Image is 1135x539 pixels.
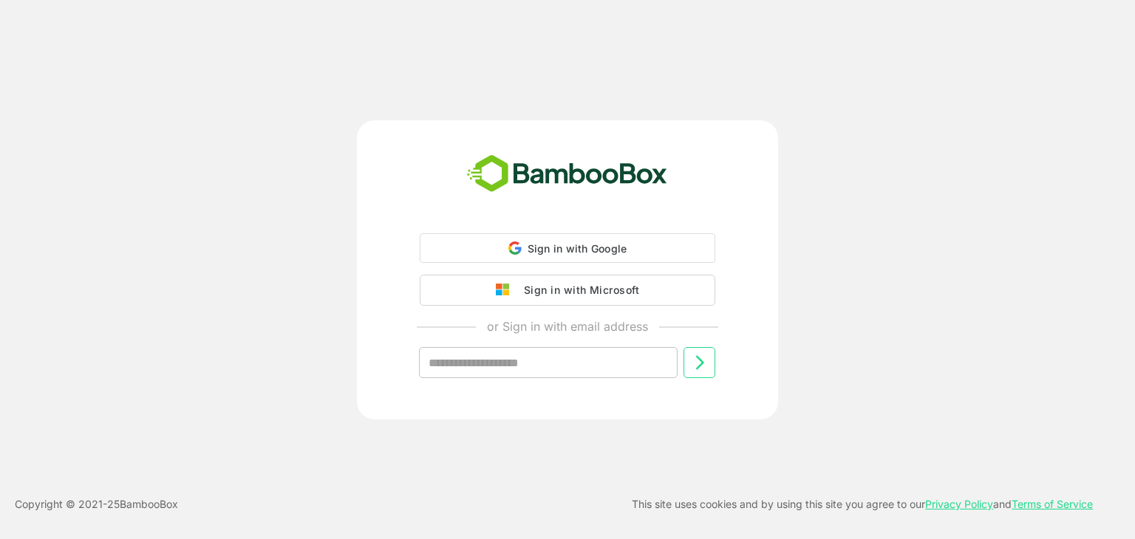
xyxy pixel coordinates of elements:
[487,317,648,335] p: or Sign in with email address
[632,495,1093,513] p: This site uses cookies and by using this site you agree to our and
[925,498,993,510] a: Privacy Policy
[420,275,715,306] button: Sign in with Microsoft
[420,233,715,263] div: Sign in with Google
[528,242,627,255] span: Sign in with Google
[459,150,675,199] img: bamboobox
[1012,498,1093,510] a: Terms of Service
[496,284,517,297] img: google
[15,495,178,513] p: Copyright © 2021- 25 BambooBox
[517,281,639,300] div: Sign in with Microsoft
